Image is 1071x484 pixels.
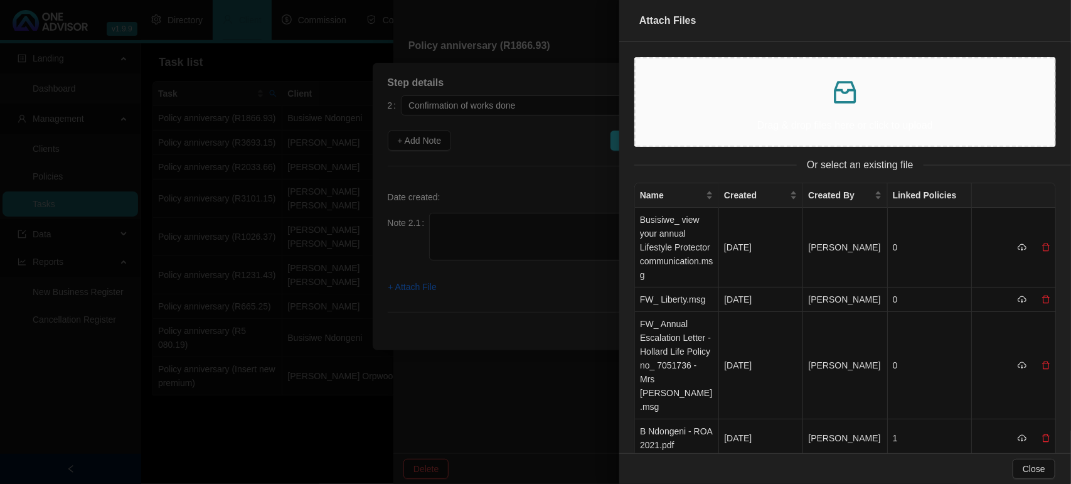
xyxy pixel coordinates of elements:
p: Drag & drop files here or click to upload [646,117,1045,133]
span: [PERSON_NAME] [808,360,880,370]
th: Created By [803,183,887,208]
td: FW_ Liberty.msg [635,288,719,312]
td: [DATE] [719,312,803,419]
span: Created [724,188,787,202]
td: [DATE] [719,208,803,288]
td: 0 [888,288,972,312]
th: Name [635,183,719,208]
span: Or select an existing file [797,157,924,173]
span: delete [1042,361,1050,370]
span: cloud-download [1018,434,1026,443]
td: [DATE] [719,288,803,312]
span: cloud-download [1018,243,1026,252]
span: delete [1042,243,1050,252]
span: Close [1023,462,1045,476]
th: Created [719,183,803,208]
td: B Ndongeni - ROA 2021.pdf [635,419,719,458]
span: delete [1042,434,1050,443]
button: Close [1013,459,1055,479]
span: cloud-download [1018,295,1026,304]
span: [PERSON_NAME] [808,242,880,252]
td: 0 [888,312,972,419]
td: FW_ Annual Escalation Letter - Hollard Life Policy no_ 7051736 - Mrs [PERSON_NAME].msg [635,312,719,419]
span: delete [1042,295,1050,304]
td: Busisiwe_ view your annual Lifestyle Protector communication.msg [635,208,719,288]
span: inbox [830,77,860,107]
span: [PERSON_NAME] [808,294,880,304]
span: inboxDrag & drop files here or click to upload [636,58,1055,146]
span: Name [640,188,703,202]
span: cloud-download [1018,361,1026,370]
span: Attach Files [639,15,696,26]
td: 1 [888,419,972,458]
td: 0 [888,208,972,288]
span: [PERSON_NAME] [808,433,880,443]
span: Created By [808,188,871,202]
td: [DATE] [719,419,803,458]
th: Linked Policies [888,183,972,208]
